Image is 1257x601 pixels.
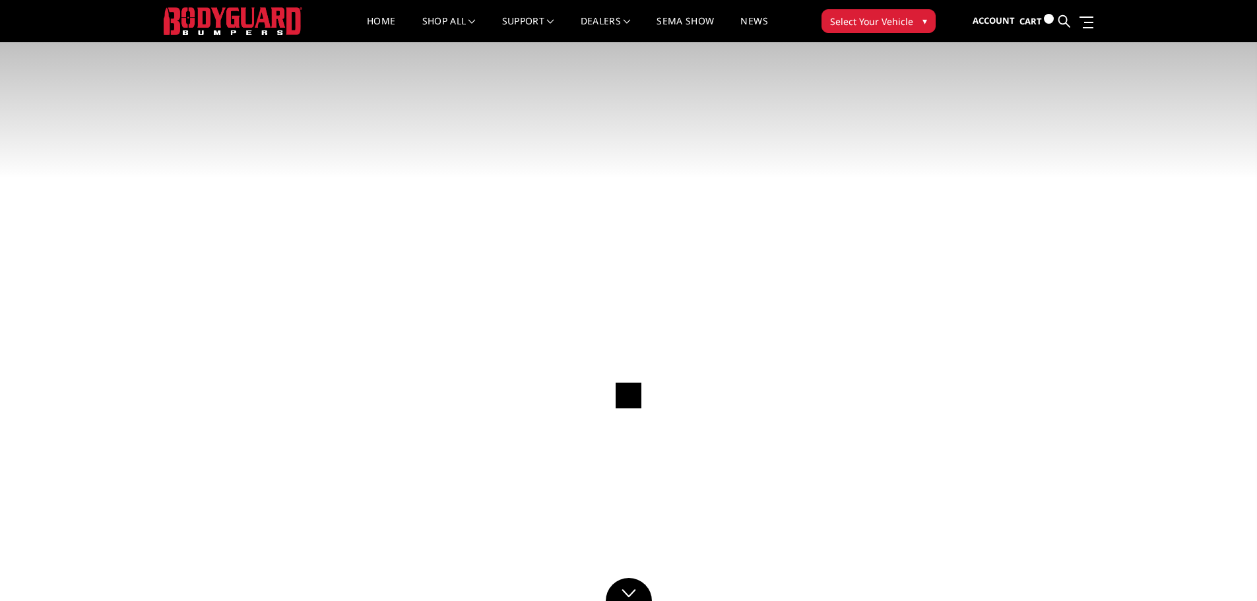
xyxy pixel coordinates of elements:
[367,16,395,42] a: Home
[502,16,554,42] a: Support
[606,578,652,601] a: Click to Down
[822,9,936,33] button: Select Your Vehicle
[1019,15,1042,27] span: Cart
[973,3,1015,39] a: Account
[422,16,476,42] a: shop all
[164,7,302,34] img: BODYGUARD BUMPERS
[581,16,631,42] a: Dealers
[922,14,927,28] span: ▾
[1019,3,1054,40] a: Cart
[830,15,913,28] span: Select Your Vehicle
[973,15,1015,26] span: Account
[740,16,767,42] a: News
[657,16,714,42] a: SEMA Show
